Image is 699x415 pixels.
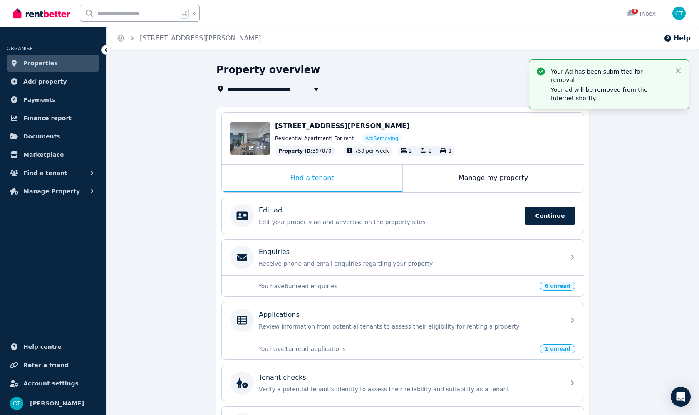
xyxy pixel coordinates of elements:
[7,128,99,145] a: Documents
[7,338,99,355] a: Help centre
[7,46,33,52] span: ORGANISE
[7,357,99,373] a: Refer a friend
[551,67,667,84] p: Your Ad has been submitted for removal
[23,360,69,370] span: Refer a friend
[7,91,99,108] a: Payments
[278,148,311,154] span: Property ID
[256,144,266,151] span: Edit
[632,9,638,14] span: 6
[7,55,99,72] a: Properties
[540,344,575,353] span: 1 unread
[7,183,99,200] button: Manage Property
[355,148,389,154] span: 750 per week
[259,310,300,320] p: Applications
[627,10,656,18] div: Inbox
[23,95,55,105] span: Payments
[664,33,691,43] button: Help
[540,282,575,291] span: 6 unread
[525,207,575,225] span: Continue
[222,198,584,234] a: Edit adEdit your property ad and advertise on the property sitesContinue
[222,165,402,192] div: Find a tenant
[7,375,99,392] a: Account settings
[107,27,271,50] nav: Breadcrumb
[23,186,80,196] span: Manage Property
[259,218,520,226] p: Edit your property ad and advertise on the property sites
[259,247,290,257] p: Enquiries
[10,397,23,410] img: Ching Yee Tan
[23,150,64,160] span: Marketplace
[275,146,335,156] div: : 397070
[672,7,686,20] img: Ching Yee Tan
[258,282,535,290] p: You have 6 unread enquiries
[671,387,691,407] div: Open Intercom Messenger
[23,378,79,388] span: Account settings
[275,122,409,130] span: [STREET_ADDRESS][PERSON_NAME]
[7,110,99,126] a: Finance report
[551,86,667,102] p: Your ad will be removed from the Internet shortly.
[275,135,354,142] span: Residential Apartment | For rent
[23,168,67,178] span: Find a tenant
[259,259,560,268] p: Receive phone and email enquiries regarding your property
[7,146,99,163] a: Marketplace
[222,302,584,338] a: ApplicationsReview information from potential tenants to assess their eligibility for renting a p...
[409,148,412,154] span: 2
[403,165,584,192] div: Manage my property
[216,63,320,77] h1: Property overview
[23,113,72,123] span: Finance report
[23,342,62,352] span: Help centre
[7,165,99,181] button: Find a tenant
[258,345,535,353] p: You have 1 unread applications
[449,148,452,154] span: 1
[23,131,60,141] span: Documents
[13,7,70,20] img: RentBetter
[259,385,560,393] p: Verify a potential tenant's identity to assess their reliability and suitability as a tenant
[429,148,432,154] span: 2
[192,10,195,17] span: k
[30,398,84,408] span: [PERSON_NAME]
[365,135,399,142] span: Ad: Removing
[23,58,58,68] span: Properties
[259,205,282,215] p: Edit ad
[7,73,99,90] a: Add property
[23,77,67,86] span: Add property
[222,240,584,275] a: EnquiriesReceive phone and email enquiries regarding your property
[222,365,584,401] a: Tenant checksVerify a potential tenant's identity to assess their reliability and suitability as ...
[140,34,261,42] a: [STREET_ADDRESS][PERSON_NAME]
[259,373,306,383] p: Tenant checks
[259,322,560,331] p: Review information from potential tenants to assess their eligibility for renting a property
